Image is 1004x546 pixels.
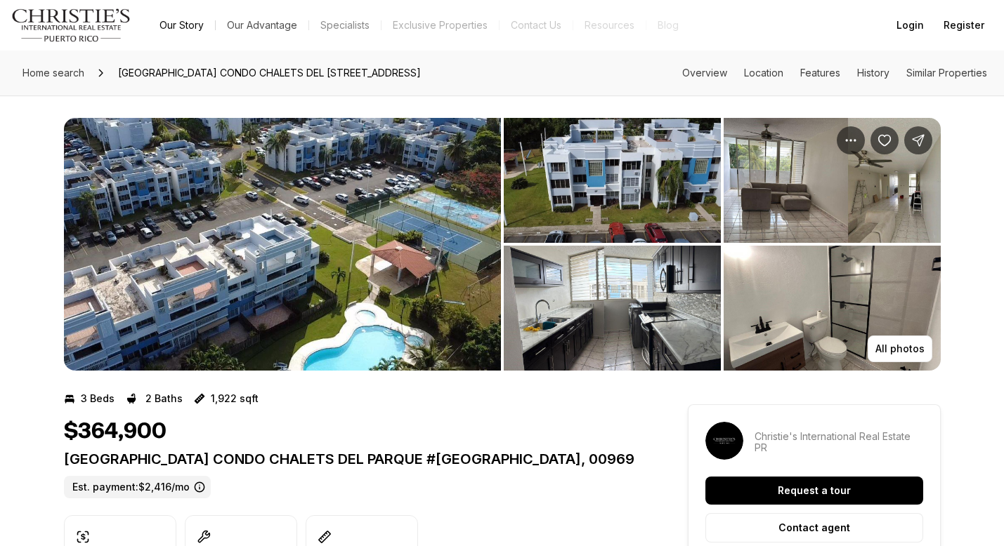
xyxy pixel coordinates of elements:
button: Save Property: Ave Parque de los Ninos CONDO CHALETS DEL PARQUE #4 B 6 [871,126,899,154]
p: All photos [875,343,925,354]
h1: $364,900 [64,418,167,445]
label: Est. payment: $2,416/mo [64,476,211,498]
p: Request a tour [778,485,851,496]
span: Home search [22,67,84,79]
li: 2 of 6 [504,118,941,371]
button: Contact agent [705,513,923,542]
button: View image gallery [504,118,721,243]
button: View image gallery [504,246,721,371]
p: Contact agent [778,522,850,533]
a: Skip to: Location [744,67,783,79]
button: Contact Us [500,15,573,35]
span: Login [897,20,924,31]
a: Our Story [148,15,215,35]
nav: Page section menu [682,67,987,79]
a: Skip to: Overview [682,67,727,79]
p: 3 Beds [81,393,115,404]
img: logo [11,8,131,42]
a: Skip to: History [857,67,889,79]
a: Skip to: Similar Properties [906,67,987,79]
p: Christie's International Real Estate PR [755,431,923,453]
button: Property options [837,126,865,154]
a: Skip to: Features [800,67,840,79]
div: Listing Photos [64,118,941,371]
button: Request a tour [705,477,923,505]
button: View image gallery [724,246,941,371]
a: Blog [646,15,690,35]
button: Share Property: Ave Parque de los Ninos CONDO CHALETS DEL PARQUE #4 B 6 [904,126,932,154]
button: View image gallery [64,118,501,371]
button: View image gallery [724,118,941,243]
a: Exclusive Properties [382,15,499,35]
p: 1,922 sqft [211,393,259,404]
p: [GEOGRAPHIC_DATA] CONDO CHALETS DEL PARQUE #[GEOGRAPHIC_DATA], 00969 [64,451,637,467]
button: Register [935,11,993,39]
button: All photos [868,335,932,362]
a: Resources [573,15,646,35]
a: Specialists [309,15,381,35]
li: 1 of 6 [64,118,501,371]
a: Our Advantage [216,15,308,35]
button: Login [888,11,932,39]
span: Register [944,20,984,31]
a: Home search [17,62,90,84]
p: 2 Baths [145,393,183,404]
span: [GEOGRAPHIC_DATA] CONDO CHALETS DEL [STREET_ADDRESS] [112,62,426,84]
